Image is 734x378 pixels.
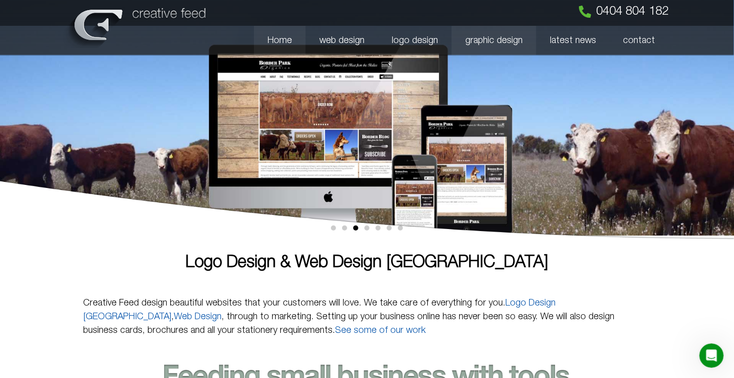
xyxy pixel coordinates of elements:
[452,26,536,55] a: graphic design
[536,26,610,55] a: latest news
[342,225,347,231] span: Go to slide 2
[83,296,651,337] p: Creative Feed design beautiful websites that your customers will love. We take care of everything...
[254,26,306,55] a: Home
[610,26,669,55] a: contact
[306,26,378,55] a: web design
[700,344,724,368] iframe: Intercom live chat
[378,26,452,55] a: logo design
[398,225,403,231] span: Go to slide 7
[376,225,381,231] span: Go to slide 5
[83,254,651,271] h1: Logo Design & Web Design [GEOGRAPHIC_DATA]
[174,313,222,321] a: Web Design
[335,326,426,334] a: See some of our work
[364,225,370,231] span: Go to slide 4
[596,6,669,18] span: 0404 804 182
[331,225,336,231] span: Go to slide 1
[353,225,358,231] span: Go to slide 3
[215,26,669,55] nav: Menu
[83,299,556,321] a: Logo Design [GEOGRAPHIC_DATA]
[387,225,392,231] span: Go to slide 6
[579,6,669,18] a: 0404 804 182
